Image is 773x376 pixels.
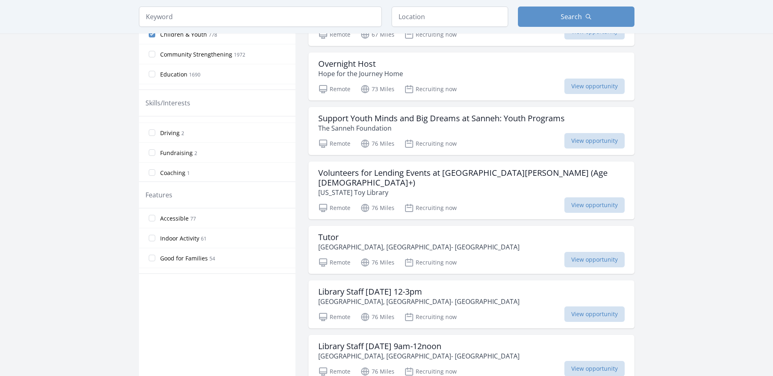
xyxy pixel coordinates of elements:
[318,114,565,123] h3: Support Youth Minds and Big Dreams at Sanneh: Youth Programs
[318,258,350,267] p: Remote
[139,7,382,27] input: Keyword
[318,123,565,133] p: The Sanneh Foundation
[181,130,184,137] span: 2
[360,139,394,149] p: 76 Miles
[318,188,625,197] p: [US_STATE] Toy Library
[160,169,185,177] span: Coaching
[564,133,625,149] span: View opportunity
[160,50,232,59] span: Community Strengthening
[404,203,457,213] p: Recruiting now
[360,258,394,267] p: 76 Miles
[564,197,625,213] span: View opportunity
[160,254,208,262] span: Good for Families
[360,203,394,213] p: 76 Miles
[189,71,200,78] span: 1690
[149,51,155,57] input: Community Strengthening 1972
[149,31,155,37] input: Children & Youth 778
[209,255,215,262] span: 54
[318,297,520,306] p: [GEOGRAPHIC_DATA], [GEOGRAPHIC_DATA]- [GEOGRAPHIC_DATA]
[234,51,245,58] span: 1972
[318,139,350,149] p: Remote
[190,215,196,222] span: 77
[149,235,155,241] input: Indoor Activity 61
[160,149,193,157] span: Fundraising
[404,30,457,39] p: Recruiting now
[160,129,180,137] span: Driving
[149,149,155,156] input: Fundraising 2
[318,203,350,213] p: Remote
[564,79,625,94] span: View opportunity
[149,255,155,261] input: Good for Families 54
[308,280,634,328] a: Library Staff [DATE] 12-3pm [GEOGRAPHIC_DATA], [GEOGRAPHIC_DATA]- [GEOGRAPHIC_DATA] Remote 76 Mil...
[308,162,634,219] a: Volunteers for Lending Events at [GEOGRAPHIC_DATA][PERSON_NAME] (Age [DEMOGRAPHIC_DATA]+) [US_STA...
[404,84,457,94] p: Recruiting now
[308,107,634,155] a: Support Youth Minds and Big Dreams at Sanneh: Youth Programs The Sanneh Foundation Remote 76 Mile...
[561,12,582,22] span: Search
[318,312,350,322] p: Remote
[145,98,190,108] legend: Skills/Interests
[160,31,207,39] span: Children & Youth
[160,70,187,79] span: Education
[392,7,508,27] input: Location
[318,341,520,351] h3: Library Staff [DATE] 9am-12noon
[318,242,520,252] p: [GEOGRAPHIC_DATA], [GEOGRAPHIC_DATA]- [GEOGRAPHIC_DATA]
[318,59,403,69] h3: Overnight Host
[160,234,199,243] span: Indoor Activity
[564,306,625,322] span: View opportunity
[318,232,520,242] h3: Tutor
[318,351,520,361] p: [GEOGRAPHIC_DATA], [GEOGRAPHIC_DATA]- [GEOGRAPHIC_DATA]
[145,190,172,200] legend: Features
[187,170,190,177] span: 1
[318,69,403,79] p: Hope for the Journey Home
[404,139,457,149] p: Recruiting now
[209,31,217,38] span: 778
[318,168,625,188] h3: Volunteers for Lending Events at [GEOGRAPHIC_DATA][PERSON_NAME] (Age [DEMOGRAPHIC_DATA]+)
[149,71,155,77] input: Education 1690
[318,84,350,94] p: Remote
[149,129,155,136] input: Driving 2
[308,52,634,101] a: Overnight Host Hope for the Journey Home Remote 73 Miles Recruiting now View opportunity
[308,226,634,274] a: Tutor [GEOGRAPHIC_DATA], [GEOGRAPHIC_DATA]- [GEOGRAPHIC_DATA] Remote 76 Miles Recruiting now View...
[318,287,520,297] h3: Library Staff [DATE] 12-3pm
[518,7,634,27] button: Search
[149,169,155,176] input: Coaching 1
[360,84,394,94] p: 73 Miles
[318,30,350,39] p: Remote
[360,312,394,322] p: 76 Miles
[160,214,189,223] span: Accessible
[201,235,207,242] span: 61
[404,258,457,267] p: Recruiting now
[194,150,197,157] span: 2
[149,215,155,221] input: Accessible 77
[564,252,625,267] span: View opportunity
[404,312,457,322] p: Recruiting now
[360,30,394,39] p: 67 Miles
